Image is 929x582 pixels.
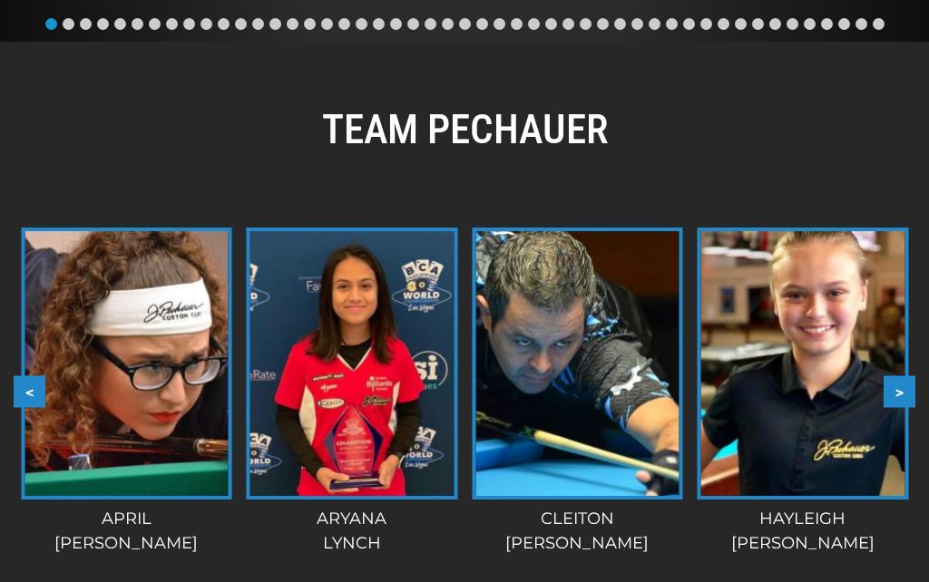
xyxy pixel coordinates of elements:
button: > [884,375,915,407]
img: pref-cleighton-225x320.jpg [475,231,680,496]
img: aryana-bca-win-2-1-e1564582366468-225x320.jpg [250,231,455,496]
button: < [14,375,45,407]
div: Cleiton [PERSON_NAME] [472,507,683,556]
img: hayleigh-1-225x320.jpg [701,231,905,496]
div: Hayleigh [PERSON_NAME] [698,507,909,556]
div: Carousel Navigation [14,375,915,407]
div: April [PERSON_NAME] [21,507,232,556]
a: Cleiton[PERSON_NAME] [472,228,683,556]
h2: TEAM PECHAUER [14,105,915,154]
a: Hayleigh[PERSON_NAME] [698,228,909,556]
div: Aryana Lynch [247,507,458,556]
a: April[PERSON_NAME] [21,228,232,556]
a: AryanaLynch [247,228,458,556]
img: April-225x320.jpg [24,231,229,496]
